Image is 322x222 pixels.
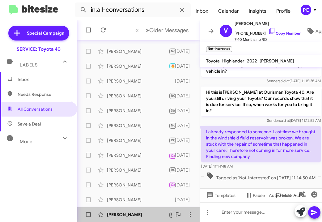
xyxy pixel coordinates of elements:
[271,2,295,20] a: Profile
[171,94,189,98] span: RO Historic
[267,79,321,83] span: Sender [DATE] 11:15:38 AM
[20,139,32,144] span: More
[213,2,244,20] a: Calendar
[169,181,175,188] div: please let me know if you would like to schedule service and I will help you with that as well. I...
[107,78,169,84] div: [PERSON_NAME]
[200,190,240,201] button: Templates
[247,58,257,64] span: 2022
[253,190,265,201] span: Pause
[18,106,53,112] span: All Conversations
[171,212,189,216] span: RO Historic
[169,137,175,144] div: Its a service reminder for general maintenance. You would be responsible.
[171,154,187,158] span: Call Them
[222,58,244,64] span: Highlander
[201,87,321,116] p: Hi this is [PERSON_NAME] at Ourisman Toyota 40. Are you still driving your Toyota? Our records sh...
[175,122,195,129] div: [DATE]
[169,62,175,70] div: My pleasure!
[27,30,64,36] span: Special Campaign
[175,167,195,173] div: [DATE]
[132,24,142,36] button: Previous
[171,168,189,172] span: RO Historic
[135,26,139,34] span: «
[205,190,235,201] span: Templates
[175,197,195,203] div: [DATE]
[267,118,321,123] span: Sender [DATE] 11:12:52 AM
[201,164,233,169] span: [DATE] 11:14:48 AM
[107,152,169,158] div: [PERSON_NAME]
[169,92,175,99] div: Not a problem, I forwarded this over to your advisor. They should be reaching out to you shortly
[206,58,220,64] span: Toyota
[142,24,192,36] button: Next
[175,63,195,69] div: [DATE]
[201,126,321,162] p: I already responded to someone. Last time we brought in the windshield fluid reservoir was broken...
[132,24,192,36] nav: Page navigation example
[169,122,175,129] div: I already responded to someone. Last time we brought in the windshield fluid reservoir was broken...
[107,48,169,54] div: [PERSON_NAME]
[175,137,195,143] div: [DATE]
[264,190,303,201] button: Auto Fields
[175,108,195,114] div: [DATE]
[107,108,169,114] div: [PERSON_NAME]
[171,183,187,187] span: Call Them
[17,46,61,52] div: SERVICE: Toyota 40
[107,167,169,173] div: [PERSON_NAME]
[171,109,178,113] span: Stop
[295,5,315,15] button: PC
[146,26,149,34] span: »
[206,46,232,52] small: Not-Interested
[171,49,195,53] span: Not-Interested
[169,197,175,203] div: Thank you for letting us know, I will update the system. Have a great day!
[175,182,195,188] div: [DATE]
[235,20,301,27] span: [PERSON_NAME]
[269,190,299,201] span: Auto Fields
[175,48,195,54] div: [DATE]
[175,152,195,158] div: [DATE]
[107,197,169,203] div: [PERSON_NAME]
[279,118,290,123] span: said at
[169,166,175,173] div: Good morning! I apologize for the delayed response. I forwarded this message to our advisors. Ple...
[191,2,213,20] a: Inbox
[204,172,318,181] span: Tagged as 'Not-Interested' on [DATE] 11:14:50 AM
[107,182,169,188] div: [PERSON_NAME]
[169,48,175,55] div: We have moved to [GEOGRAPHIC_DATA] pa we will havevit service up here.
[268,31,301,36] a: Copy Number
[235,27,301,36] span: [PHONE_NUMBER]
[244,2,271,20] a: Insights
[20,62,38,68] span: Labels
[175,93,195,99] div: [DATE]
[18,91,70,97] span: Needs Response
[149,27,189,34] span: Older Messages
[18,121,41,127] span: Save a Deal
[75,2,191,17] input: Search
[169,151,175,159] div: My pleasure! Have a great day :)
[169,107,175,114] div: I have asked your website and auto messages to stop texting and contacting me. I am a traveler an...
[279,79,290,83] span: said at
[169,211,172,218] div: I sold the Toyota.
[175,78,195,84] div: [DATE]
[107,211,169,218] div: [PERSON_NAME]
[224,26,228,36] span: V
[171,64,181,68] span: 🔥 Hot
[260,58,294,64] span: [PERSON_NAME]
[107,137,169,143] div: [PERSON_NAME]
[171,138,189,142] span: RO Historic
[107,63,169,69] div: [PERSON_NAME]
[107,93,169,99] div: [PERSON_NAME]
[240,190,270,201] button: Pause
[107,122,169,129] div: [PERSON_NAME]
[169,78,175,84] div: Please disregard the system generated text message then, it was probably too soon for it to have ...
[235,36,301,43] span: 7-10 Months no RO
[301,5,311,15] div: PC
[18,76,70,83] span: Inbox
[171,123,195,127] span: Not-Interested
[8,26,69,41] a: Special Campaign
